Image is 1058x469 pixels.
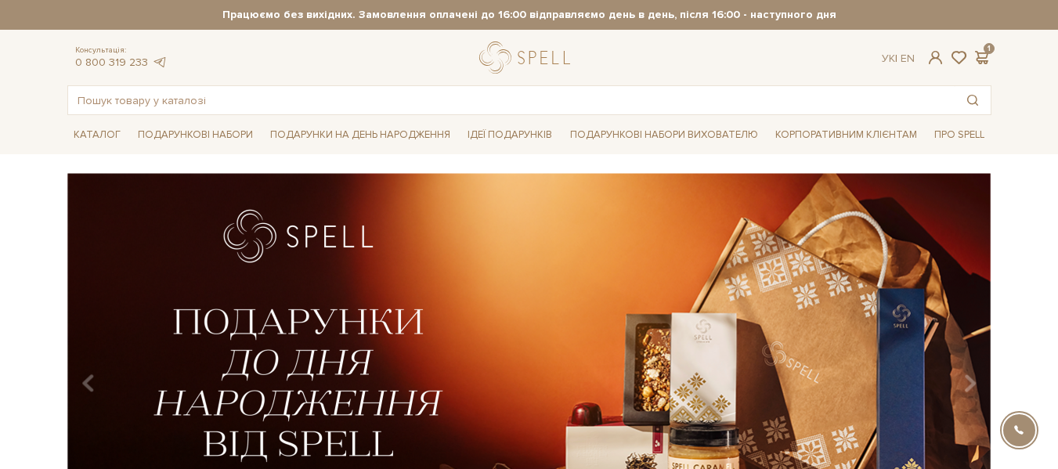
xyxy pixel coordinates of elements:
a: Каталог [67,123,127,147]
input: Пошук товару у каталозі [68,86,955,114]
a: Подарункові набори [132,123,259,147]
span: | [895,52,897,65]
button: Пошук товару у каталозі [955,86,991,114]
a: Ідеї подарунків [461,123,558,147]
a: Подарункові набори вихователю [564,121,764,148]
a: Подарунки на День народження [264,123,457,147]
span: Консультація: [75,45,168,56]
a: Корпоративним клієнтам [769,121,923,148]
a: Про Spell [928,123,991,147]
a: telegram [152,56,168,69]
a: En [901,52,915,65]
div: Ук [882,52,915,66]
a: 0 800 319 233 [75,56,148,69]
strong: Працюємо без вихідних. Замовлення оплачені до 16:00 відправляємо день в день, після 16:00 - насту... [67,8,991,22]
